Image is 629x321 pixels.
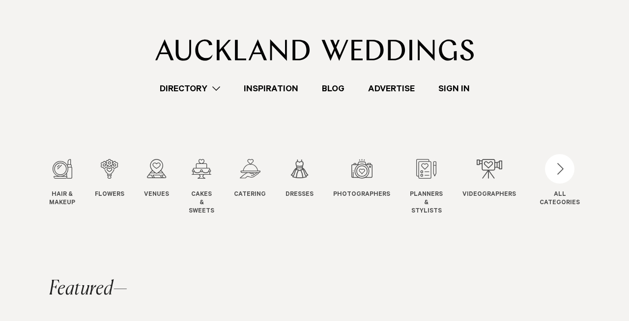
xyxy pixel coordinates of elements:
[410,159,443,215] a: Planners & Stylists
[234,159,286,215] swiper-slide: 5 / 12
[333,159,390,199] a: Photographers
[286,159,314,199] a: Dresses
[49,191,75,208] span: Hair & Makeup
[95,159,144,215] swiper-slide: 2 / 12
[189,159,214,215] a: Cakes & Sweets
[144,159,169,199] a: Venues
[410,159,462,215] swiper-slide: 8 / 12
[144,159,189,215] swiper-slide: 3 / 12
[232,82,310,95] a: Inspiration
[333,159,410,215] swiper-slide: 7 / 12
[286,191,314,199] span: Dresses
[189,191,214,215] span: Cakes & Sweets
[155,39,474,61] img: Auckland Weddings Logo
[95,191,124,199] span: Flowers
[462,159,536,215] swiper-slide: 9 / 12
[427,82,482,95] a: Sign In
[462,191,516,199] span: Videographers
[286,159,333,215] swiper-slide: 6 / 12
[144,191,169,199] span: Venues
[356,82,427,95] a: Advertise
[148,82,232,95] a: Directory
[49,159,75,208] a: Hair & Makeup
[234,191,266,199] span: Catering
[333,191,390,199] span: Photographers
[410,191,443,215] span: Planners & Stylists
[310,82,356,95] a: Blog
[95,159,124,199] a: Flowers
[49,159,95,215] swiper-slide: 1 / 12
[49,279,128,299] h2: Featured
[540,191,580,208] div: ALL CATEGORIES
[234,159,266,199] a: Catering
[189,159,234,215] swiper-slide: 4 / 12
[462,159,516,199] a: Videographers
[540,159,580,205] button: ALLCATEGORIES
